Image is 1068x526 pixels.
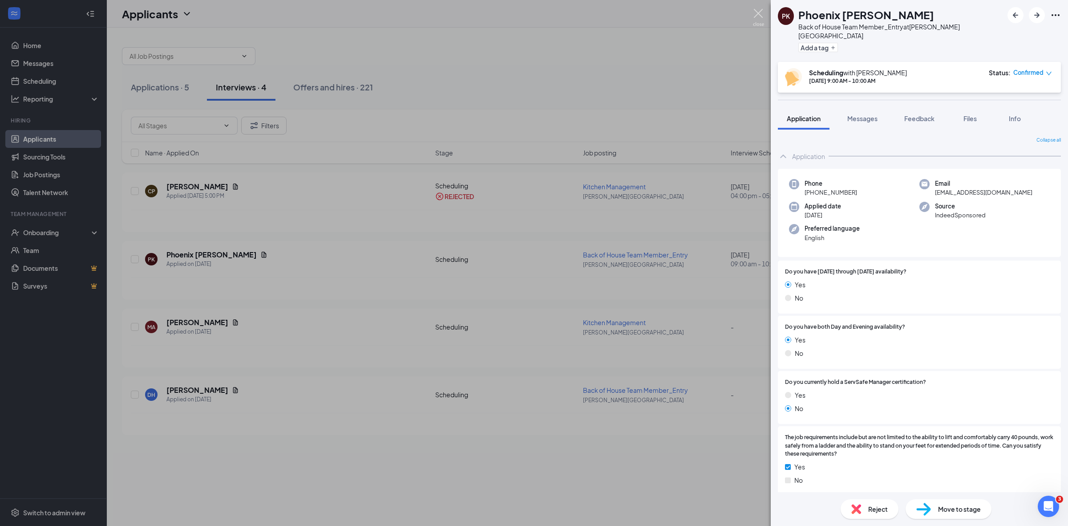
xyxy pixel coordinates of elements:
[795,404,803,413] span: No
[963,114,977,122] span: Files
[938,504,981,514] span: Move to stage
[809,77,907,85] div: [DATE] 9:00 AM - 10:00 AM
[935,211,986,220] span: IndeedSponsored
[904,114,934,122] span: Feedback
[795,390,805,400] span: Yes
[935,202,986,211] span: Source
[935,188,1032,197] span: [EMAIL_ADDRESS][DOMAIN_NAME]
[1032,10,1042,20] svg: ArrowRight
[792,152,825,161] div: Application
[1036,137,1061,144] span: Collapse all
[1038,496,1059,517] iframe: Intercom live chat
[785,268,906,276] span: Do you have [DATE] through [DATE] availability?
[794,475,803,485] span: No
[809,68,907,77] div: with [PERSON_NAME]
[805,179,857,188] span: Phone
[868,504,888,514] span: Reject
[1010,10,1021,20] svg: ArrowLeftNew
[795,280,805,290] span: Yes
[805,188,857,197] span: [PHONE_NUMBER]
[782,12,790,20] div: PK
[1009,114,1021,122] span: Info
[798,7,934,22] h1: Phoenix [PERSON_NAME]
[785,433,1054,459] span: The job requirements include but are not limited to the ability to lift and comfortably carry 40 ...
[1007,7,1023,23] button: ArrowLeftNew
[805,211,841,220] span: [DATE]
[798,22,1003,40] div: Back of House Team Member_Entry at [PERSON_NAME][GEOGRAPHIC_DATA]
[1056,496,1063,503] span: 3
[805,224,860,233] span: Preferred language
[935,179,1032,188] span: Email
[785,378,926,387] span: Do you currently hold a ServSafe Manager certification?
[847,114,878,122] span: Messages
[795,335,805,345] span: Yes
[805,202,841,211] span: Applied date
[1013,68,1044,77] span: Confirmed
[795,293,803,303] span: No
[809,69,843,77] b: Scheduling
[794,462,805,472] span: Yes
[798,43,838,52] button: PlusAdd a tag
[989,68,1011,77] div: Status :
[787,114,821,122] span: Application
[830,45,836,50] svg: Plus
[785,323,905,331] span: Do you have both Day and Evening availability?
[1029,7,1045,23] button: ArrowRight
[805,233,860,242] span: English
[1050,10,1061,20] svg: Ellipses
[778,151,789,162] svg: ChevronUp
[795,348,803,358] span: No
[1046,70,1052,77] span: down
